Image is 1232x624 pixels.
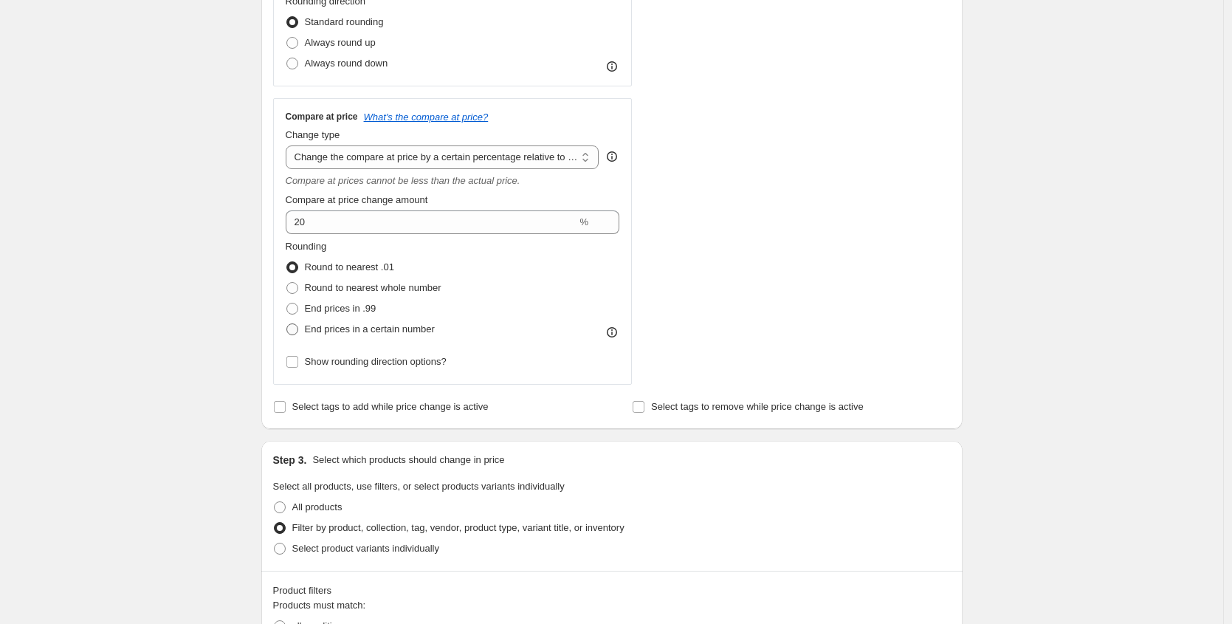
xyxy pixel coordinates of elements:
span: Select product variants individually [292,543,439,554]
span: Products must match: [273,600,366,611]
span: Rounding [286,241,327,252]
span: Always round down [305,58,388,69]
span: Round to nearest whole number [305,282,441,293]
span: End prices in .99 [305,303,376,314]
span: Select tags to add while price change is active [292,401,489,412]
span: All products [292,501,343,512]
i: Compare at prices cannot be less than the actual price. [286,175,520,186]
span: Show rounding direction options? [305,356,447,367]
span: Change type [286,129,340,140]
span: Standard rounding [305,16,384,27]
div: help [605,149,619,164]
span: End prices in a certain number [305,323,435,335]
span: Select all products, use filters, or select products variants individually [273,481,565,492]
p: Select which products should change in price [312,453,504,467]
h3: Compare at price [286,111,358,123]
span: Always round up [305,37,376,48]
span: Select tags to remove while price change is active [651,401,864,412]
span: Filter by product, collection, tag, vendor, product type, variant title, or inventory [292,522,624,533]
h2: Step 3. [273,453,307,467]
span: % [579,216,588,227]
span: Round to nearest .01 [305,261,394,272]
div: Product filters [273,583,951,598]
button: What's the compare at price? [364,112,489,123]
input: 20 [286,210,577,234]
span: Compare at price change amount [286,194,428,205]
